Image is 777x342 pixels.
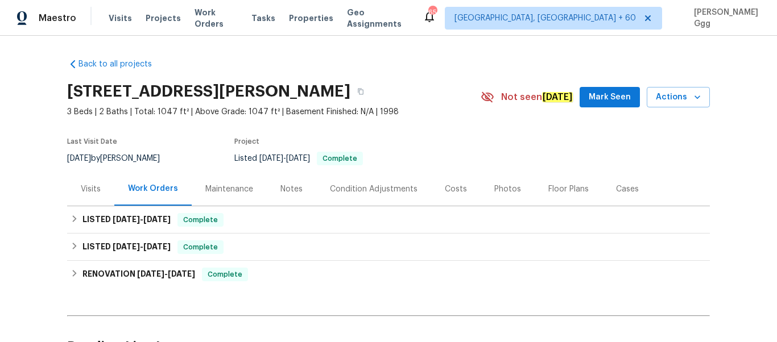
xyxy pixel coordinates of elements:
[259,155,310,162] span: -
[67,138,117,145] span: Last Visit Date
[616,183,639,195] div: Cases
[195,7,238,30] span: Work Orders
[234,138,259,145] span: Project
[580,87,640,108] button: Mark Seen
[39,12,76,24] span: Maestro
[494,183,521,195] div: Photos
[137,270,195,278] span: -
[113,243,171,251] span: -
[286,155,310,162] span: [DATE]
[67,261,710,288] div: RENOVATION [DATE]-[DATE]Complete
[689,7,760,30] span: [PERSON_NAME] Ggg
[67,59,176,70] a: Back to all projects
[137,270,164,278] span: [DATE]
[128,183,178,194] div: Work Orders
[82,213,171,227] h6: LISTED
[445,183,467,195] div: Costs
[656,90,701,105] span: Actions
[67,106,481,118] span: 3 Beds | 2 Baths | Total: 1047 ft² | Above Grade: 1047 ft² | Basement Finished: N/A | 1998
[67,206,710,233] div: LISTED [DATE]-[DATE]Complete
[82,268,195,281] h6: RENOVATION
[143,215,171,223] span: [DATE]
[113,243,140,251] span: [DATE]
[589,90,631,105] span: Mark Seen
[428,7,436,18] div: 650
[143,243,171,251] span: [DATE]
[289,12,333,24] span: Properties
[67,155,91,162] span: [DATE]
[168,270,195,278] span: [DATE]
[234,155,363,162] span: Listed
[454,12,636,24] span: [GEOGRAPHIC_DATA], [GEOGRAPHIC_DATA] + 60
[350,81,371,102] button: Copy Address
[548,183,589,195] div: Floor Plans
[280,183,303,195] div: Notes
[251,14,275,22] span: Tasks
[347,7,409,30] span: Geo Assignments
[647,87,710,108] button: Actions
[67,233,710,261] div: LISTED [DATE]-[DATE]Complete
[81,183,101,195] div: Visits
[542,92,573,102] em: [DATE]
[67,86,350,97] h2: [STREET_ADDRESS][PERSON_NAME]
[501,91,573,103] span: Not seen
[179,241,222,253] span: Complete
[113,215,140,223] span: [DATE]
[82,240,171,254] h6: LISTED
[67,152,173,165] div: by [PERSON_NAME]
[109,12,132,24] span: Visits
[113,215,171,223] span: -
[259,155,283,162] span: [DATE]
[203,269,247,280] span: Complete
[318,155,362,162] span: Complete
[179,214,222,226] span: Complete
[330,183,418,195] div: Condition Adjustments
[146,12,181,24] span: Projects
[205,183,253,195] div: Maintenance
